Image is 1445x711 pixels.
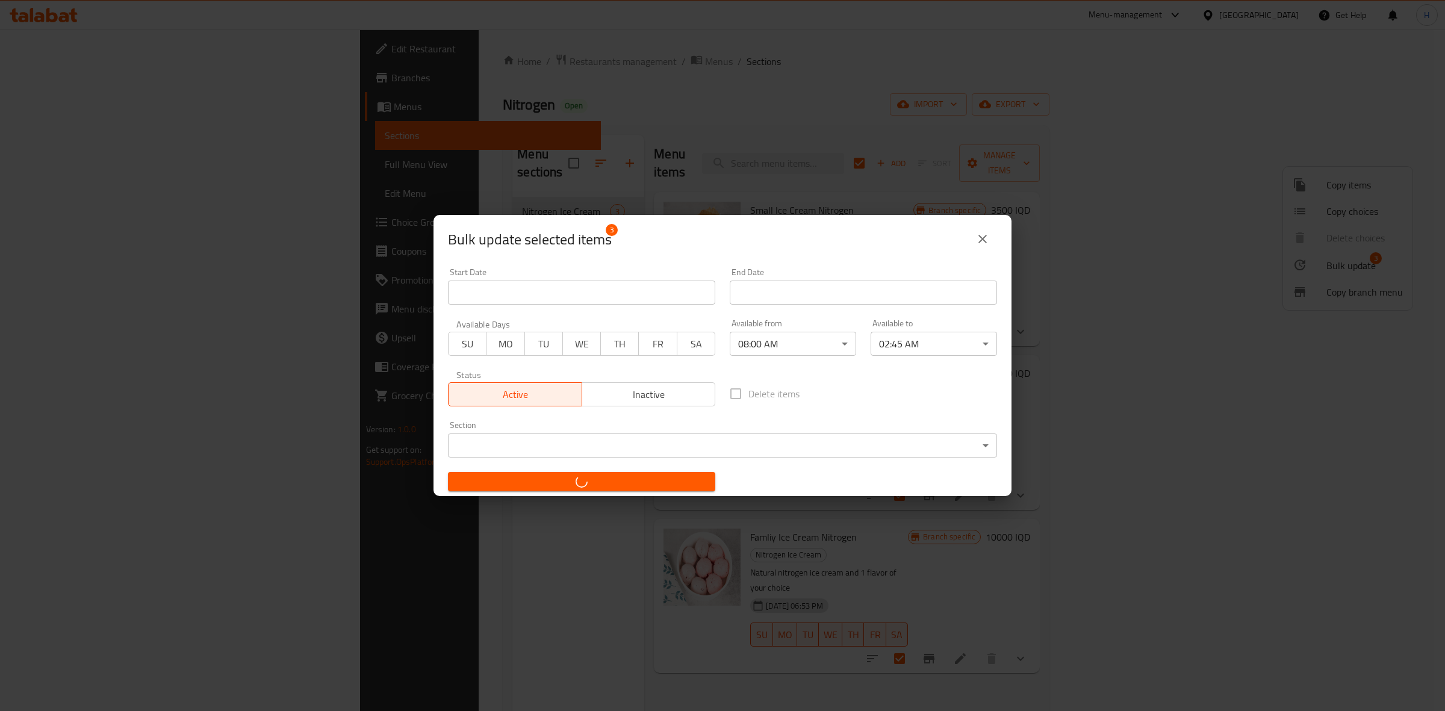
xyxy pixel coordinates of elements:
button: SU [448,332,486,356]
button: FR [638,332,677,356]
span: TU [530,335,558,353]
span: Inactive [587,386,711,403]
button: Inactive [582,382,716,406]
span: Selected items count [448,230,612,249]
button: Active [448,382,582,406]
button: close [968,225,997,253]
span: Active [453,386,577,403]
span: WE [568,335,596,353]
span: MO [491,335,520,353]
span: SA [682,335,710,353]
div: 08:00 AM [730,332,856,356]
div: 02:45 AM [871,332,997,356]
span: Delete items [748,387,800,401]
button: TH [600,332,639,356]
span: TH [606,335,634,353]
button: MO [486,332,524,356]
span: 3 [606,224,618,236]
div: ​ [448,433,997,458]
button: SA [677,332,715,356]
span: SU [453,335,482,353]
button: WE [562,332,601,356]
span: FR [644,335,672,353]
button: TU [524,332,563,356]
